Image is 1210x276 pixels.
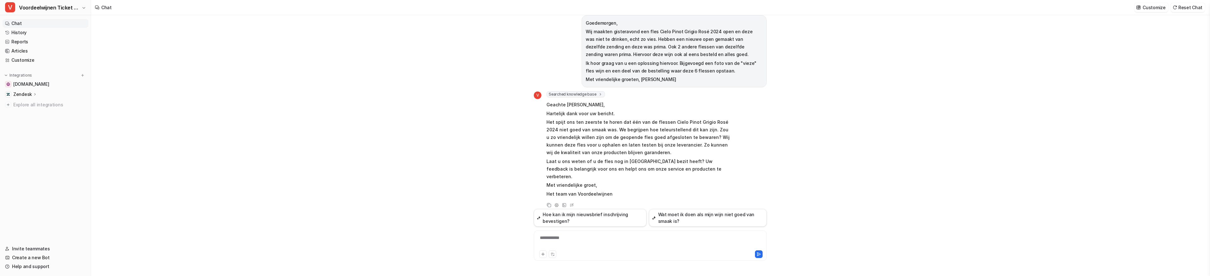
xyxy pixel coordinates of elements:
[3,80,88,89] a: www.voordeelwijnen.nl[DOMAIN_NAME]
[13,81,49,87] span: [DOMAIN_NAME]
[101,4,112,11] div: Chat
[9,73,32,78] p: Integrations
[5,102,11,108] img: explore all integrations
[546,190,732,198] p: Het team van Voordeelwijnen
[546,91,605,97] span: Searched knowledge base
[586,76,763,83] p: Met vriendelijke groeten, [PERSON_NAME]
[13,100,86,110] span: Explore all integrations
[3,244,88,253] a: Invite teammates
[6,82,10,86] img: www.voordeelwijnen.nl
[4,73,8,78] img: expand menu
[546,158,732,180] p: Laat u ons weten of u de fles nog in [GEOGRAPHIC_DATA] bezit heeft? Uw feedback is belangrijk voo...
[534,91,541,99] span: V
[3,37,88,46] a: Reports
[534,209,646,227] button: Hoe kan ik mijn nieuwsbrief inschrijving bevestigen?
[80,73,85,78] img: menu_add.svg
[6,92,10,96] img: Zendesk
[3,56,88,65] a: Customize
[13,91,32,97] p: Zendesk
[19,3,80,12] span: Voordeelwijnen Ticket bot
[586,19,763,27] p: Goedemorgen,
[1171,3,1205,12] button: Reset Chat
[3,72,34,78] button: Integrations
[546,118,732,156] p: Het spijt ons ten zeerste te horen dat één van de flessen Cielo Pinot Grigio Rosé 2024 niet goed ...
[3,262,88,271] a: Help and support
[3,28,88,37] a: History
[1173,5,1177,10] img: reset
[586,60,763,75] p: Ik hoor graag van u een oplossing hiervoor. Bijgevoegd een foto van de "vieze" fles wijn en een d...
[586,28,763,58] p: Wij maakten gisteravond een fles Cielo Pinot Grigio Rosé 2024 open en deze was niet te drinken, e...
[3,100,88,109] a: Explore all integrations
[3,19,88,28] a: Chat
[649,209,767,227] button: Wat moet ik doen als mijn wijn niet goed van smaak is?
[1136,5,1141,10] img: customize
[546,101,732,109] p: Geachte [PERSON_NAME],
[5,2,15,12] span: V
[1134,3,1168,12] button: Customize
[3,253,88,262] a: Create a new Bot
[546,110,732,117] p: Hartelijk dank voor uw bericht.
[1143,4,1165,11] p: Customize
[3,47,88,55] a: Articles
[546,181,732,189] p: Met vriendelijke groet,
